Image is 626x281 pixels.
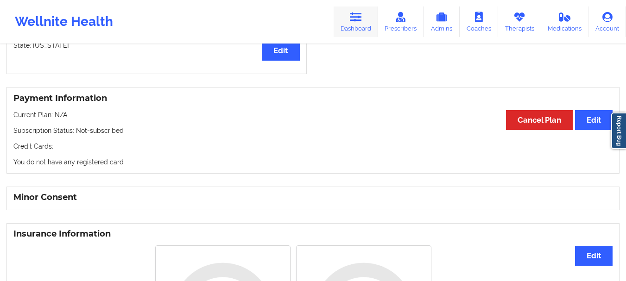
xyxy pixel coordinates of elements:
p: You do not have any registered card [13,157,613,167]
p: State: [US_STATE] [13,41,300,50]
h3: Insurance Information [13,229,613,239]
button: Edit [575,246,613,266]
p: Current Plan: N/A [13,110,613,119]
p: Credit Cards: [13,142,613,151]
a: Report Bug [611,112,626,149]
a: Medications [541,6,589,37]
h3: Minor Consent [13,192,613,203]
a: Therapists [498,6,541,37]
a: Dashboard [334,6,378,37]
a: Admins [424,6,460,37]
a: Account [588,6,626,37]
h3: Payment Information [13,93,613,104]
button: Edit [575,110,613,130]
button: Cancel Plan [506,110,573,130]
button: Edit [262,41,299,61]
a: Coaches [460,6,498,37]
a: Prescribers [378,6,424,37]
p: Subscription Status: Not-subscribed [13,126,613,135]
